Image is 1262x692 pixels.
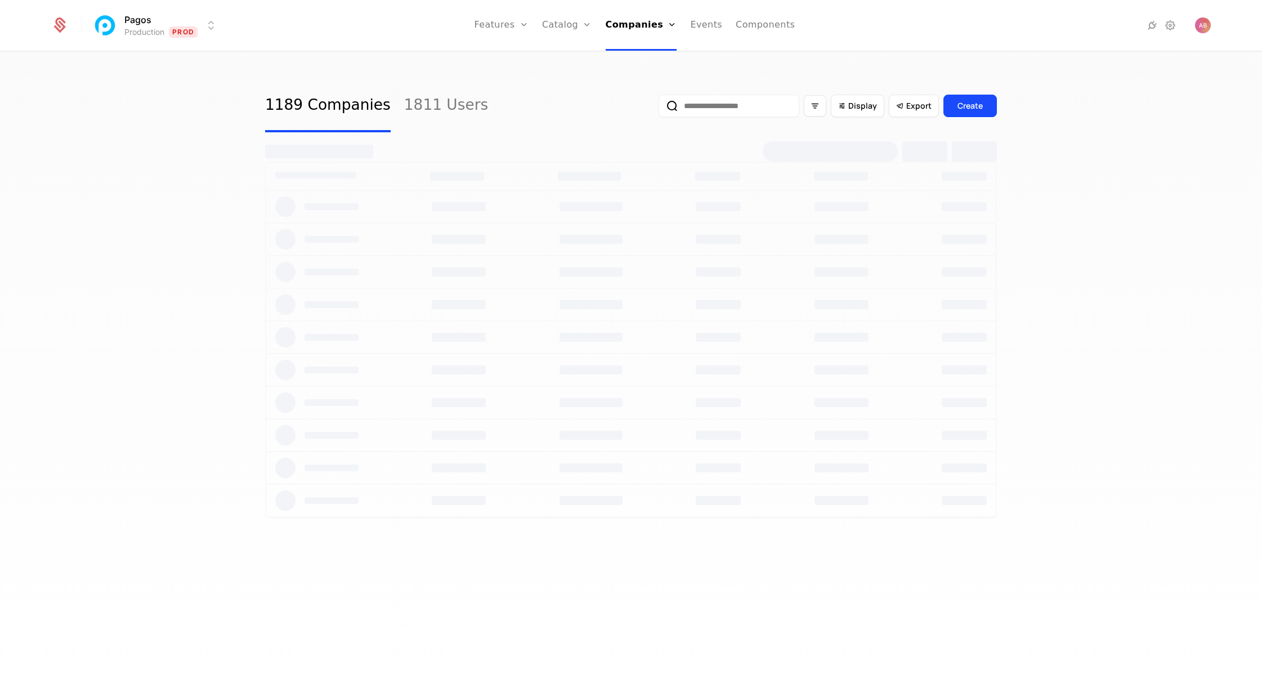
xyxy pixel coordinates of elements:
a: 1811 Users [404,79,488,132]
div: Create [957,100,983,111]
button: Filter options [804,95,826,117]
span: Export [906,100,932,111]
button: Open user button [1195,17,1211,33]
button: Export [889,95,939,117]
div: Production [124,26,164,38]
img: Pagos [92,12,119,39]
button: Display [831,95,884,117]
a: Integrations [1145,19,1159,32]
span: Pagos [124,13,151,26]
a: 1189 Companies [265,79,391,132]
span: Prod [169,26,198,38]
a: Settings [1163,19,1177,32]
button: Create [943,95,997,117]
img: Andy Barker [1195,17,1211,33]
button: Select environment [95,13,218,38]
span: Display [848,100,877,111]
